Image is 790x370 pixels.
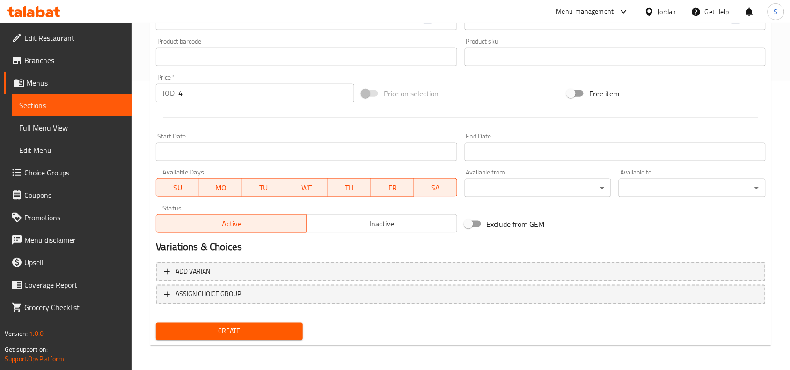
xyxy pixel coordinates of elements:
[203,181,239,195] span: MO
[156,285,766,304] button: ASSIGN CHOICE GROUP
[156,323,303,340] button: Create
[375,181,410,195] span: FR
[328,178,371,197] button: TH
[24,234,124,246] span: Menu disclaimer
[465,48,766,66] input: Please enter product sku
[465,179,612,197] div: ​
[156,178,199,197] button: SU
[24,212,124,223] span: Promotions
[24,189,124,201] span: Coupons
[556,6,614,17] div: Menu-management
[24,55,124,66] span: Branches
[4,229,132,251] a: Menu disclaimer
[246,181,282,195] span: TU
[242,178,285,197] button: TU
[156,262,766,282] button: Add variant
[12,116,132,139] a: Full Menu View
[160,181,196,195] span: SU
[156,240,766,254] h2: Variations & Choices
[19,100,124,111] span: Sections
[24,257,124,268] span: Upsell
[332,181,367,195] span: TH
[12,94,132,116] a: Sections
[371,178,414,197] button: FR
[4,296,132,319] a: Grocery Checklist
[176,266,213,278] span: Add variant
[162,87,175,99] p: JOD
[199,178,242,197] button: MO
[414,178,457,197] button: SA
[176,289,241,300] span: ASSIGN CHOICE GROUP
[774,7,778,17] span: S
[4,27,132,49] a: Edit Restaurant
[310,217,453,231] span: Inactive
[285,178,329,197] button: WE
[658,7,676,17] div: Jordan
[4,49,132,72] a: Branches
[589,88,619,99] span: Free item
[160,217,303,231] span: Active
[163,326,295,337] span: Create
[24,167,124,178] span: Choice Groups
[24,279,124,290] span: Coverage Report
[4,184,132,206] a: Coupons
[289,181,325,195] span: WE
[4,72,132,94] a: Menus
[4,251,132,274] a: Upsell
[156,214,307,233] button: Active
[487,218,545,230] span: Exclude from GEM
[156,48,457,66] input: Please enter product barcode
[384,88,439,99] span: Price on selection
[29,327,44,340] span: 1.0.0
[26,77,124,88] span: Menus
[24,32,124,44] span: Edit Restaurant
[5,327,28,340] span: Version:
[4,274,132,296] a: Coverage Report
[19,145,124,156] span: Edit Menu
[24,302,124,313] span: Grocery Checklist
[178,84,354,102] input: Please enter price
[19,122,124,133] span: Full Menu View
[418,181,454,195] span: SA
[619,179,766,197] div: ​
[306,214,457,233] button: Inactive
[4,206,132,229] a: Promotions
[4,161,132,184] a: Choice Groups
[5,353,64,365] a: Support.OpsPlatform
[5,343,48,355] span: Get support on:
[12,139,132,161] a: Edit Menu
